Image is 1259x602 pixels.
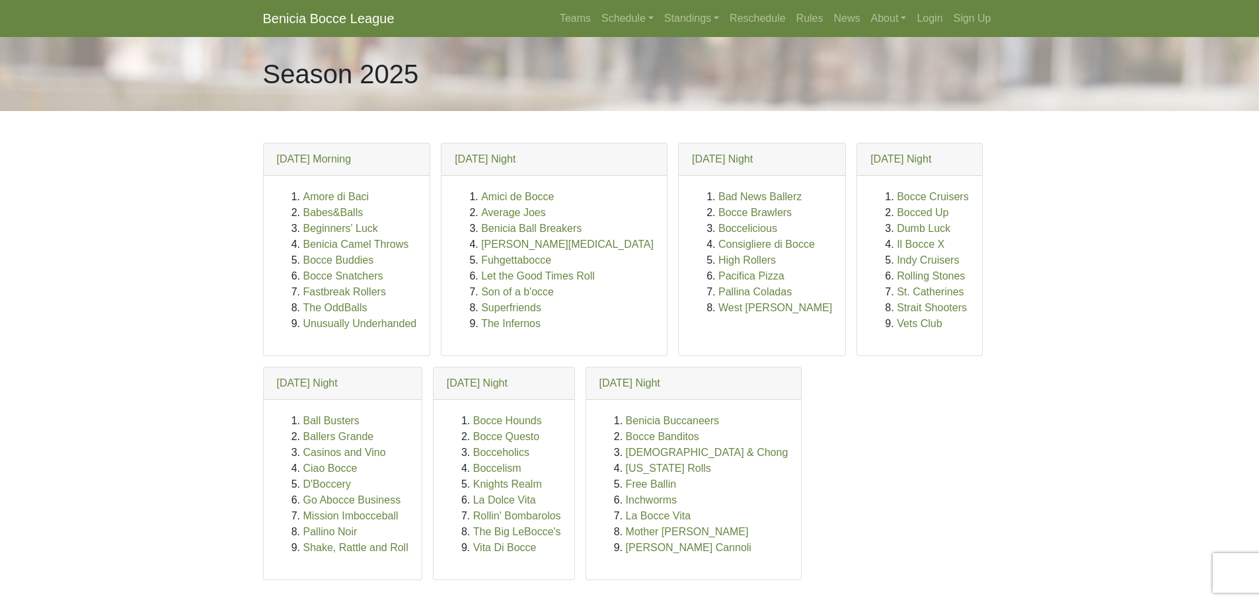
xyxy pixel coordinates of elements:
[277,377,338,389] a: [DATE] Night
[473,526,561,537] a: The Big LeBocce's
[481,270,595,282] a: Let the Good Times Roll
[897,239,944,250] a: Il Bocce X
[626,415,719,426] a: Benicia Buccaneers
[718,191,802,202] a: Bad News Ballerz
[897,254,959,266] a: Indy Cruisers
[481,286,554,297] a: Son of a b'occe
[473,494,536,506] a: La Dolce Vita
[718,223,777,234] a: Boccelicious
[829,5,866,32] a: News
[897,286,964,297] a: St. Catherines
[303,494,401,506] a: Go Abocce Business
[692,153,753,165] a: [DATE] Night
[447,377,508,389] a: [DATE] Night
[626,431,699,442] a: Bocce Banditos
[263,5,395,32] a: Benicia Bocce League
[481,318,541,329] a: The Infernos
[718,207,792,218] a: Bocce Brawlers
[303,463,358,474] a: Ciao Bocce
[303,542,408,553] a: Shake, Rattle and Roll
[626,494,677,506] a: Inchworms
[473,463,521,474] a: Boccelism
[870,153,931,165] a: [DATE] Night
[303,191,369,202] a: Amore di Baci
[303,239,409,250] a: Benicia Camel Throws
[473,447,529,458] a: Bocceholics
[897,223,950,234] a: Dumb Luck
[718,254,776,266] a: High Rollers
[626,510,691,521] a: La Bocce Vita
[554,5,596,32] a: Teams
[481,223,582,234] a: Benicia Ball Breakers
[481,207,546,218] a: Average Joes
[303,431,374,442] a: Ballers Grande
[948,5,997,32] a: Sign Up
[718,270,784,282] a: Pacifica Pizza
[481,239,654,250] a: [PERSON_NAME][MEDICAL_DATA]
[263,58,419,90] h1: Season 2025
[626,463,711,474] a: [US_STATE] Rolls
[481,254,551,266] a: Fuhgettabocce
[303,207,363,218] a: Babes&Balls
[303,415,360,426] a: Ball Busters
[626,542,751,553] a: [PERSON_NAME] Cannoli
[303,526,358,537] a: Pallino Noir
[455,153,515,165] a: [DATE] Night
[303,510,399,521] a: Mission Imbocceball
[718,302,832,313] a: West [PERSON_NAME]
[626,526,749,537] a: Mother [PERSON_NAME]
[718,239,815,250] a: Consigliere di Bocce
[866,5,912,32] a: About
[473,415,542,426] a: Bocce Hounds
[897,191,968,202] a: Bocce Cruisers
[659,5,724,32] a: Standings
[303,478,351,490] a: D'Boccery
[473,478,542,490] a: Knights Realm
[303,270,383,282] a: Bocce Snatchers
[481,191,554,202] a: Amici de Bocce
[599,377,660,389] a: [DATE] Night
[303,223,378,234] a: Beginners' Luck
[897,302,967,313] a: Strait Shooters
[897,318,942,329] a: Vets Club
[473,510,561,521] a: Rollin' Bombarolos
[303,302,367,313] a: The OddBalls
[473,542,537,553] a: Vita Di Bocce
[897,207,948,218] a: Bocced Up
[626,447,788,458] a: [DEMOGRAPHIC_DATA] & Chong
[791,5,829,32] a: Rules
[303,254,374,266] a: Bocce Buddies
[626,478,676,490] a: Free Ballin
[303,318,417,329] a: Unusually Underhanded
[897,270,965,282] a: Rolling Stones
[718,286,792,297] a: Pallina Coladas
[481,302,541,313] a: Superfriends
[911,5,948,32] a: Login
[596,5,659,32] a: Schedule
[724,5,791,32] a: Reschedule
[303,286,386,297] a: Fastbreak Rollers
[473,431,540,442] a: Bocce Questo
[277,153,352,165] a: [DATE] Morning
[303,447,386,458] a: Casinos and Vino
